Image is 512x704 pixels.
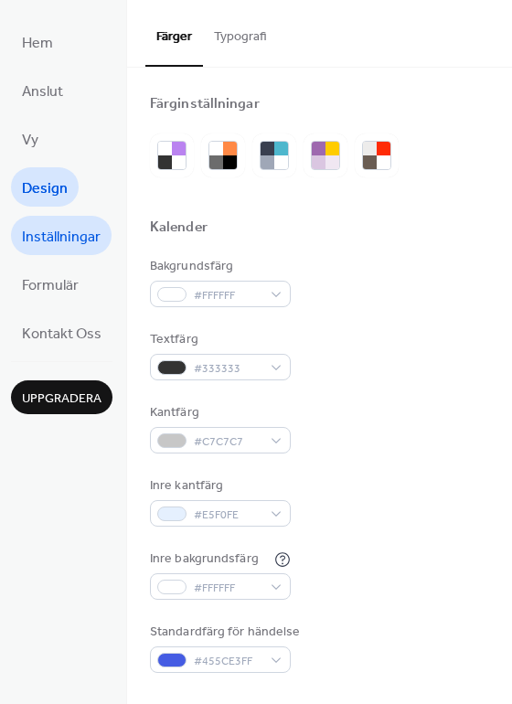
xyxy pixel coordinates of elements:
span: Kontakt Oss [22,320,101,348]
span: Uppgradera [22,389,101,409]
div: Inre kantfärg [150,476,287,496]
span: #333333 [194,359,261,379]
span: #455CE3FF [194,652,261,671]
a: Kontakt Oss [11,313,112,352]
div: Textfärg [150,330,287,349]
a: Design [11,167,79,207]
div: Kantfärg [150,403,287,422]
span: Formulär [22,272,79,300]
span: Anslut [22,78,63,106]
span: #E5F0FE [194,506,261,525]
span: #FFFFFF [194,579,261,598]
span: #C7C7C7 [194,432,261,452]
div: Färginställningar [150,95,260,114]
div: Standardfärg för händelse [150,623,301,642]
button: Uppgradera [11,380,112,414]
div: Kalender [150,219,208,238]
div: Bakgrundsfärg [150,257,287,276]
span: Hem [22,29,53,58]
span: Design [22,175,68,203]
a: Hem [11,22,64,61]
a: Formulär [11,264,90,304]
div: Inre bakgrundsfärg [150,549,271,569]
span: Vy [22,126,38,155]
span: Inställningar [22,223,101,251]
a: Anslut [11,70,74,110]
a: Inställningar [11,216,112,255]
span: #FFFFFF [194,286,261,305]
a: Vy [11,119,49,158]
